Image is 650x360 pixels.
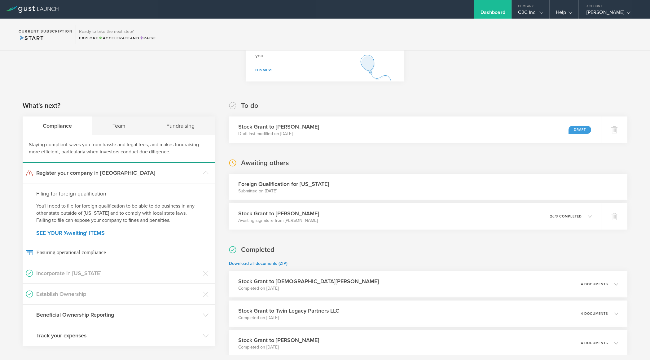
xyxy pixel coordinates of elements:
[586,9,639,19] div: [PERSON_NAME]
[238,131,319,137] p: Draft last modified on [DATE]
[229,261,288,266] a: Download all documents (ZIP)
[619,330,650,360] iframe: Chat Widget
[241,245,274,254] h2: Completed
[238,307,339,315] h3: Stock Grant to Twin Legacy Partners LLC
[79,29,156,34] h3: Ready to take the next step?
[36,203,201,224] p: You'll need to file for foreign qualification to be able to do business in any other state outsid...
[241,159,289,168] h2: Awaiting others
[23,101,60,110] h2: What's next?
[26,242,212,263] span: Ensuring operational compliance
[36,290,200,298] h3: Establish Ownership
[139,36,156,40] span: Raise
[238,336,319,344] h3: Stock Grant to [PERSON_NAME]
[518,9,543,19] div: C2C Inc.
[569,126,591,134] div: Draft
[238,217,319,224] p: Awaiting signature from [PERSON_NAME]
[552,214,556,218] em: of
[23,116,92,135] div: Compliance
[36,169,200,177] h3: Register your company in [GEOGRAPHIC_DATA]
[36,331,200,340] h3: Track your expenses
[36,311,200,319] h3: Beneficial Ownership Reporting
[238,315,339,321] p: Completed on [DATE]
[238,123,319,131] h3: Stock Grant to [PERSON_NAME]
[79,35,156,41] div: Explore
[229,116,601,143] div: Stock Grant to [PERSON_NAME]Draft last modified on [DATE]Draft
[556,9,572,19] div: Help
[238,209,319,217] h3: Stock Grant to [PERSON_NAME]
[23,135,215,163] div: Staying compliant saves you from hassle and legal fees, and makes fundraising more efficient, par...
[36,230,201,236] a: SEE YOUR 'Awaiting' ITEMS
[238,188,329,194] p: Submitted on [DATE]
[76,25,159,44] div: Ready to take the next step?ExploreAccelerateandRaise
[581,283,608,286] p: 4 documents
[19,35,44,42] span: Start
[92,116,146,135] div: Team
[36,269,200,277] h3: Incorporate in [US_STATE]
[238,285,379,292] p: Completed on [DATE]
[23,242,215,263] a: Ensuring operational compliance
[99,36,140,40] span: and
[241,101,258,110] h2: To do
[99,36,130,40] span: Accelerate
[19,29,72,33] h2: Current Subscription
[481,9,505,19] div: Dashboard
[146,116,215,135] div: Fundraising
[581,312,608,315] p: 4 documents
[255,68,273,72] a: Dismiss
[238,277,379,285] h3: Stock Grant to [DEMOGRAPHIC_DATA][PERSON_NAME]
[36,190,201,198] h4: Filing for foreign qualification
[238,344,319,350] p: Completed on [DATE]
[581,341,608,345] p: 4 documents
[550,215,582,218] p: 2 3 completed
[238,180,329,188] h3: Foreign Qualification for [US_STATE]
